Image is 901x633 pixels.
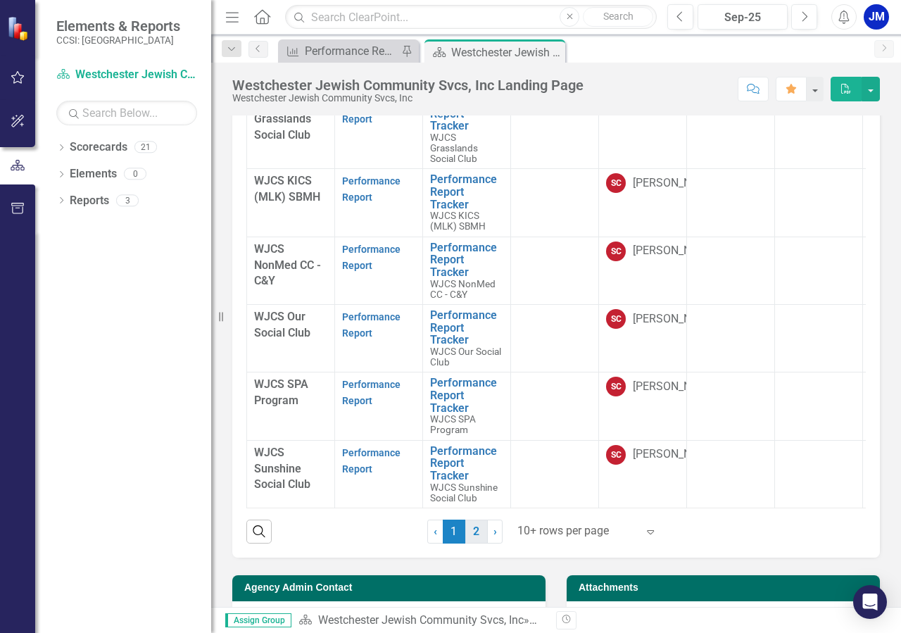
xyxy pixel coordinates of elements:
[451,44,562,61] div: Westchester Jewish Community Svcs, Inc Landing Page
[606,309,626,329] div: SC
[342,379,401,406] a: Performance Report
[254,377,308,407] span: WJCS SPA Program
[225,613,291,627] span: Assign Group
[465,520,488,544] a: 2
[254,310,310,339] span: WJCS Our Social Club
[443,520,465,544] span: 1
[493,525,497,538] span: ›
[342,175,401,203] a: Performance Report
[430,173,503,211] a: Performance Report Tracker
[305,42,398,60] div: Performance Report
[430,309,503,346] a: Performance Report Tracker
[254,96,311,142] span: WJCS Grasslands Social Club
[430,377,503,414] a: Performance Report Tracker
[606,445,626,465] div: SC
[70,139,127,156] a: Scorecards
[232,93,584,104] div: Westchester Jewish Community Svcs, Inc
[633,175,717,192] div: [PERSON_NAME]
[423,91,511,169] td: Double-Click to Edit Right Click for Context Menu
[430,242,503,279] a: Performance Report Tracker
[70,166,117,182] a: Elements
[116,194,139,206] div: 3
[511,91,599,169] td: Double-Click to Edit
[282,42,398,60] a: Performance Report
[56,67,197,83] a: Westchester Jewish Community Svcs, Inc
[430,482,498,503] span: WJCS Sunshine Social Club
[579,582,873,593] h3: Attachments
[56,101,197,125] input: Search Below...
[423,372,511,440] td: Double-Click to Edit Right Click for Context Menu
[606,377,626,396] div: SC
[298,613,546,629] div: »
[430,445,503,482] a: Performance Report Tracker
[511,372,599,440] td: Double-Click to Edit
[702,9,783,26] div: Sep-25
[698,4,788,30] button: Sep-25
[430,278,496,300] span: WJCS NonMed CC - C&Y
[430,413,476,435] span: WJCS SPA Program
[423,440,511,508] td: Double-Click to Edit Right Click for Context Menu
[254,446,310,491] span: WJCS Sunshine Social Club
[511,305,599,372] td: Double-Click to Edit
[70,193,109,209] a: Reports
[434,525,437,538] span: ‹
[7,15,32,40] img: ClearPoint Strategy
[318,613,524,627] a: Westchester Jewish Community Svcs, Inc
[583,7,653,27] button: Search
[430,132,478,164] span: WJCS Grasslands Social Club
[511,440,599,508] td: Double-Click to Edit
[244,582,538,593] h3: Agency Admin Contact
[342,447,401,475] a: Performance Report
[606,173,626,193] div: SC
[430,210,486,232] span: WJCS KICS (MLK) SBMH
[254,242,321,288] span: WJCS NonMed CC - C&Y
[633,379,717,395] div: [PERSON_NAME]
[423,305,511,372] td: Double-Click to Edit Right Click for Context Menu
[124,168,146,180] div: 0
[606,242,626,261] div: SC
[285,5,657,30] input: Search ClearPoint...
[603,11,634,22] span: Search
[864,4,889,30] button: JM
[633,446,717,463] div: [PERSON_NAME]
[342,311,401,339] a: Performance Report
[134,142,157,153] div: 21
[423,237,511,304] td: Double-Click to Edit Right Click for Context Menu
[232,77,584,93] div: Westchester Jewish Community Svcs, Inc Landing Page
[56,35,180,46] small: CCSI: [GEOGRAPHIC_DATA]
[342,244,401,271] a: Performance Report
[633,243,717,259] div: [PERSON_NAME]
[254,174,320,203] span: WJCS KICS (MLK) SBMH
[423,169,511,237] td: Double-Click to Edit Right Click for Context Menu
[511,169,599,237] td: Double-Click to Edit
[511,237,599,304] td: Double-Click to Edit
[853,585,887,619] div: Open Intercom Messenger
[633,311,717,327] div: [PERSON_NAME]
[56,18,180,35] span: Elements & Reports
[430,346,501,368] span: WJCS Our Social Club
